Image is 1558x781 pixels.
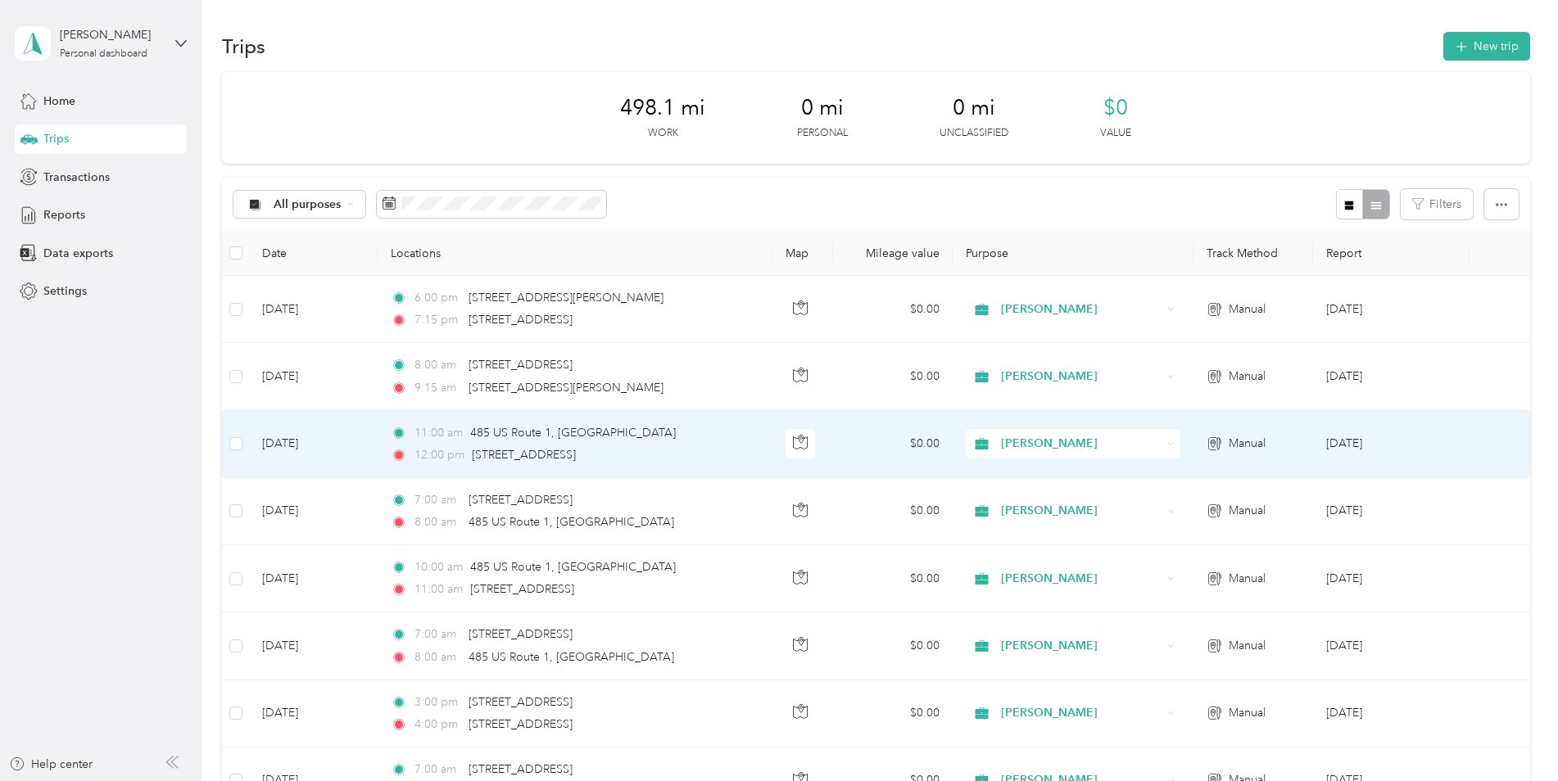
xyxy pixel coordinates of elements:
span: Manual [1229,368,1266,386]
span: [STREET_ADDRESS] [469,627,573,641]
span: [STREET_ADDRESS][PERSON_NAME] [469,291,664,305]
span: [PERSON_NAME] [1001,300,1162,318]
span: [STREET_ADDRESS] [472,448,576,462]
button: Help center [9,756,93,773]
span: 7:00 am [414,625,461,643]
th: Purpose [953,231,1193,276]
th: Report [1313,231,1470,276]
span: 12:00 pm [414,446,464,464]
td: Sep 2025 [1313,343,1470,410]
th: Track Method [1193,231,1314,276]
span: 485 US Route 1, [GEOGRAPHIC_DATA] [470,560,676,574]
span: Transactions [43,169,110,186]
span: [STREET_ADDRESS] [469,762,573,776]
span: [STREET_ADDRESS] [469,695,573,709]
span: [STREET_ADDRESS][PERSON_NAME] [469,381,664,395]
th: Mileage value [833,231,953,276]
span: Home [43,93,75,110]
td: $0.00 [833,545,953,612]
button: Filters [1401,189,1473,219]
span: All purposes [274,199,342,210]
span: 7:00 am [414,761,461,779]
p: Unclassified [940,126,1008,141]
td: [DATE] [249,545,378,612]
span: 485 US Route 1, [GEOGRAPHIC_DATA] [470,426,676,440]
td: $0.00 [833,680,953,747]
span: [STREET_ADDRESS] [469,717,573,731]
td: Aug 2025 [1313,612,1470,679]
span: 10:00 am [414,558,463,576]
span: 7:15 pm [414,311,461,329]
span: $0 [1103,95,1128,121]
iframe: Everlance-gr Chat Button Frame [1466,689,1558,781]
span: Manual [1229,300,1266,318]
span: 8:00 am [414,356,461,374]
th: Date [249,231,378,276]
div: Personal dashboard [60,49,147,59]
td: [DATE] [249,343,378,410]
button: New trip [1443,32,1530,61]
td: $0.00 [833,343,953,410]
span: [PERSON_NAME] [1001,502,1162,520]
span: 9:15 am [414,379,461,397]
td: [DATE] [249,276,378,343]
span: Manual [1229,704,1266,722]
span: [STREET_ADDRESS] [469,493,573,507]
span: [PERSON_NAME] [1001,435,1162,453]
span: 0 mi [801,95,844,121]
span: Manual [1229,435,1266,453]
td: Aug 2025 [1313,545,1470,612]
span: 11:00 am [414,580,463,598]
span: 4:00 pm [414,716,461,734]
span: 3:00 pm [414,693,461,711]
td: [DATE] [249,612,378,679]
span: Manual [1229,570,1266,588]
span: [STREET_ADDRESS] [469,358,573,372]
td: $0.00 [833,612,953,679]
span: 485 US Route 1, [GEOGRAPHIC_DATA] [469,650,674,664]
span: [PERSON_NAME] [1001,637,1162,655]
span: [PERSON_NAME] [1001,704,1162,722]
span: 6:00 pm [414,289,461,307]
h1: Trips [222,38,265,55]
span: 8:00 am [414,513,461,531]
span: Manual [1229,502,1266,520]
span: Reports [43,206,85,223]
td: Sep 2025 [1313,478,1470,545]
td: [DATE] [249,411,378,478]
span: Manual [1229,637,1266,655]
td: Sep 2025 [1313,276,1470,343]
span: 11:00 am [414,424,463,442]
span: 485 US Route 1, [GEOGRAPHIC_DATA] [469,515,674,529]
span: Data exports [43,245,113,262]
span: 498.1 mi [620,95,705,121]
span: Settings [43,282,87,300]
div: [PERSON_NAME] [60,26,162,43]
p: Work [648,126,678,141]
p: Personal [797,126,848,141]
span: 7:00 am [414,491,461,509]
p: Value [1100,126,1131,141]
td: Sep 2025 [1313,411,1470,478]
th: Locations [378,231,772,276]
td: $0.00 [833,276,953,343]
span: Trips [43,130,69,147]
td: [DATE] [249,478,378,545]
td: Aug 2025 [1313,680,1470,747]
td: $0.00 [833,411,953,478]
span: [PERSON_NAME] [1001,570,1162,588]
span: 8:00 am [414,648,461,666]
span: [STREET_ADDRESS] [470,582,574,596]
span: [STREET_ADDRESS] [469,313,573,327]
th: Map [772,231,832,276]
span: [PERSON_NAME] [1001,368,1162,386]
span: 0 mi [953,95,995,121]
td: [DATE] [249,680,378,747]
td: $0.00 [833,478,953,545]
